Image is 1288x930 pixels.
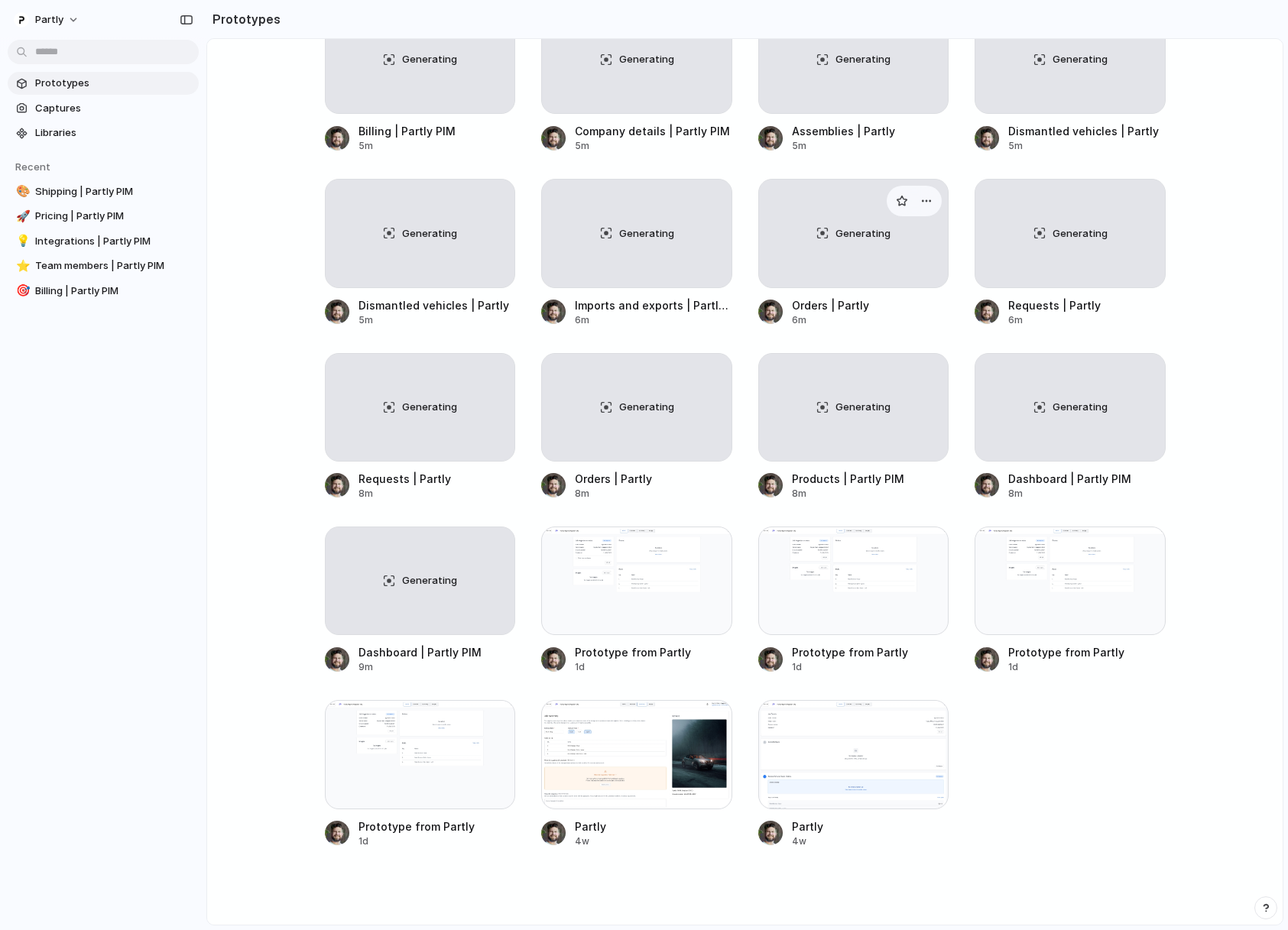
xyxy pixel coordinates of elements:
[541,179,732,326] a: GeneratingImports and exports | Partly PIM6m
[975,5,1166,153] a: GeneratingDismantled vehicles | Partly5m
[35,209,193,224] span: Pricing | Partly PIM
[541,700,732,847] a: PartlyPartly4w
[758,5,949,153] a: GeneratingAssemblies | Partly5m
[8,8,87,32] button: Partly
[358,487,451,501] div: 8m
[575,660,691,674] div: 1d
[358,471,451,487] div: Requests | Partly
[8,97,199,120] a: Captures
[402,52,457,67] span: Generating
[14,258,29,274] button: ⭐
[1008,297,1101,313] div: Requests | Partly
[358,313,509,327] div: 5m
[792,123,895,139] div: Assemblies | Partly
[206,10,281,28] h2: Prototypes
[835,400,891,415] span: Generating
[575,834,606,848] div: 4w
[1008,313,1101,327] div: 6m
[1053,400,1108,415] span: Generating
[35,125,193,141] span: Libraries
[325,179,516,326] a: GeneratingDismantled vehicles | Partly5m
[1008,660,1124,674] div: 1d
[975,527,1166,674] a: Prototype from PartlyPrototype from Partly1d
[575,818,606,834] div: Partly
[8,180,199,203] a: 🎨Shipping | Partly PIM
[402,400,457,415] span: Generating
[402,226,457,241] span: Generating
[792,313,869,327] div: 6m
[1008,123,1159,139] div: Dismantled vehicles | Partly
[1053,52,1108,67] span: Generating
[619,400,674,415] span: Generating
[16,282,27,300] div: 🎯
[792,139,895,153] div: 5m
[35,284,193,299] span: Billing | Partly PIM
[792,644,908,660] div: Prototype from Partly
[35,234,193,249] span: Integrations | Partly PIM
[541,353,732,501] a: GeneratingOrders | Partly8m
[758,179,949,326] a: GeneratingOrders | Partly6m
[758,700,949,847] a: PartlyPartly4w
[835,226,891,241] span: Generating
[1008,139,1159,153] div: 5m
[575,123,730,139] div: Company details | Partly PIM
[575,139,730,153] div: 5m
[14,234,29,249] button: 💡
[8,230,199,253] a: 💡Integrations | Partly PIM
[14,209,29,224] button: 🚀
[14,184,29,199] button: 🎨
[15,160,50,173] span: Recent
[792,471,904,487] div: Products | Partly PIM
[35,12,63,28] span: Partly
[975,353,1166,501] a: GeneratingDashboard | Partly PIM8m
[8,280,199,303] a: 🎯Billing | Partly PIM
[35,258,193,274] span: Team members | Partly PIM
[835,52,891,67] span: Generating
[575,313,732,327] div: 6m
[16,232,27,250] div: 💡
[8,72,199,95] a: Prototypes
[358,834,475,848] div: 1d
[1053,226,1108,241] span: Generating
[358,660,482,674] div: 9m
[619,52,674,67] span: Generating
[792,660,908,674] div: 1d
[35,184,193,199] span: Shipping | Partly PIM
[35,76,193,91] span: Prototypes
[35,101,193,116] span: Captures
[325,353,516,501] a: GeneratingRequests | Partly8m
[619,226,674,241] span: Generating
[14,284,29,299] button: 🎯
[575,644,691,660] div: Prototype from Partly
[575,471,652,487] div: Orders | Partly
[541,527,732,674] a: Prototype from PartlyPrototype from Partly1d
[1008,471,1131,487] div: Dashboard | Partly PIM
[325,527,516,674] a: GeneratingDashboard | Partly PIM9m
[325,5,516,153] a: GeneratingBilling | Partly PIM5m
[325,700,516,847] a: Prototype from PartlyPrototype from Partly1d
[358,123,456,139] div: Billing | Partly PIM
[758,527,949,674] a: Prototype from PartlyPrototype from Partly1d
[358,818,475,834] div: Prototype from Partly
[16,183,27,200] div: 🎨
[8,254,199,277] a: ⭐Team members | Partly PIM
[402,573,457,588] span: Generating
[541,5,732,153] a: GeneratingCompany details | Partly PIM5m
[975,179,1166,326] a: GeneratingRequests | Partly6m
[758,353,949,501] a: GeneratingProducts | Partly PIM8m
[1008,487,1131,501] div: 8m
[792,487,904,501] div: 8m
[792,834,823,848] div: 4w
[8,122,199,144] a: Libraries
[792,297,869,313] div: Orders | Partly
[358,139,456,153] div: 5m
[16,208,27,225] div: 🚀
[358,644,482,660] div: Dashboard | Partly PIM
[16,258,27,275] div: ⭐
[575,487,652,501] div: 8m
[358,297,509,313] div: Dismantled vehicles | Partly
[575,297,732,313] div: Imports and exports | Partly PIM
[792,818,823,834] div: Partly
[8,205,199,228] a: 🚀Pricing | Partly PIM
[1008,644,1124,660] div: Prototype from Partly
